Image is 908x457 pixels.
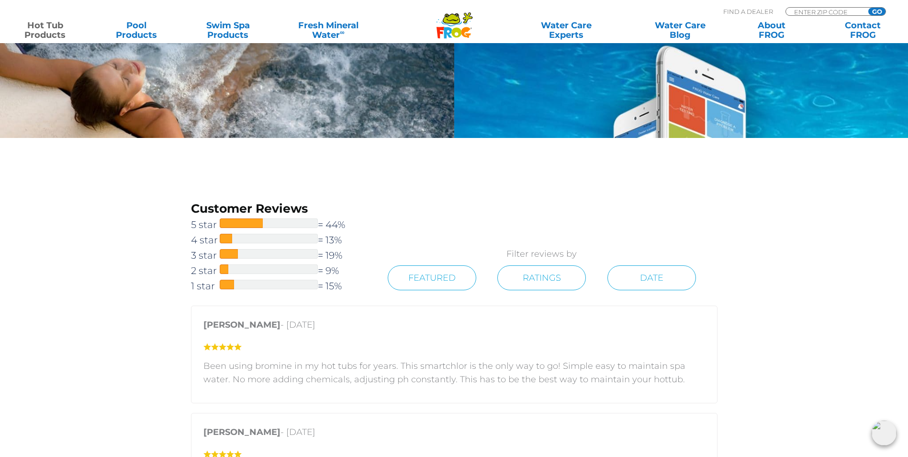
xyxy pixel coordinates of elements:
input: Zip Code Form [793,8,858,16]
a: 4 star= 13% [191,232,367,248]
h3: Customer Reviews [191,200,367,217]
a: 1 star= 15% [191,278,367,294]
strong: [PERSON_NAME] [203,320,280,330]
img: openIcon [872,421,897,446]
span: 1 star [191,278,220,294]
a: Fresh MineralWater∞ [284,21,373,40]
a: 3 star= 19% [191,248,367,263]
span: 3 star [191,248,220,263]
a: Ratings [497,265,586,290]
span: 4 star [191,232,220,248]
a: Water CareBlog [644,21,716,40]
a: Date [607,265,696,290]
a: Water CareExperts [509,21,624,40]
p: Been using bromine in my hot tubs for years. This smartchlor is the only way to go! Simple easy t... [203,359,705,386]
a: 2 star= 9% [191,263,367,278]
a: Featured [388,265,476,290]
a: PoolProducts [101,21,172,40]
p: - [DATE] [203,318,705,336]
a: Swim SpaProducts [192,21,264,40]
span: 5 star [191,217,220,232]
a: Hot TubProducts [10,21,81,40]
p: Find A Dealer [723,7,773,16]
p: Filter reviews by [366,247,717,261]
a: 5 star= 44% [191,217,367,232]
input: GO [868,8,886,15]
strong: [PERSON_NAME] [203,427,280,437]
a: ContactFROG [827,21,898,40]
a: AboutFROG [736,21,807,40]
sup: ∞ [340,28,345,36]
p: - [DATE] [203,425,705,444]
span: 2 star [191,263,220,278]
